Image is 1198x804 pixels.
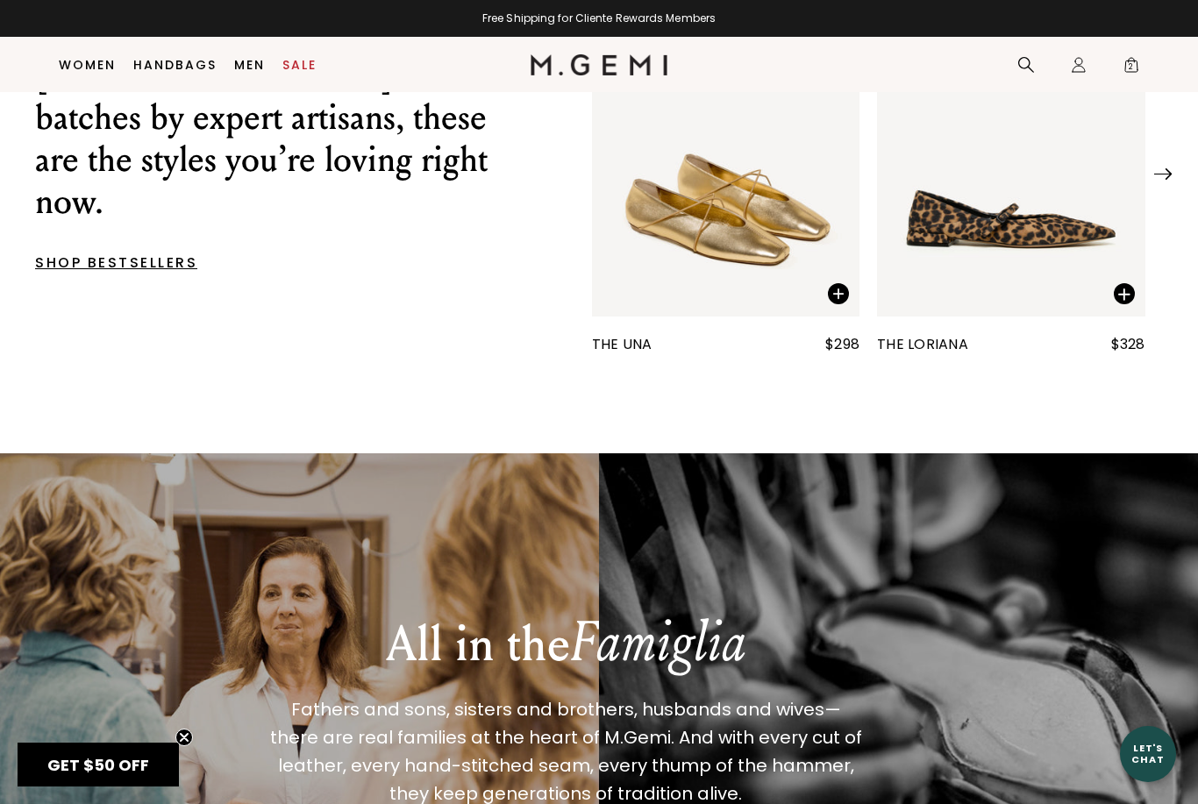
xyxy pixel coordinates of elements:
p: SHOP BESTSELLERS [35,258,539,268]
div: Let's Chat [1120,743,1176,765]
a: Sale [282,58,317,72]
div: GET $50 OFFClose teaser [18,743,179,786]
a: Men [234,58,265,72]
div: The Una [592,334,652,355]
p: All in the [270,611,862,674]
em: Famiglia [570,608,746,676]
img: M.Gemi [531,54,668,75]
div: $328 [1111,334,1145,355]
div: The Loriana [877,334,968,355]
a: Handbags [133,58,217,72]
span: 2 [1123,60,1140,77]
a: Women [59,58,116,72]
button: Close teaser [175,729,193,746]
div: $298 [825,334,859,355]
span: GET $50 OFF [47,754,149,776]
p: Handcrafted in [GEOGRAPHIC_DATA] in small batches by expert artisans, these are the styles you’re... [35,12,539,223]
img: Next Arrow [1154,168,1172,180]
